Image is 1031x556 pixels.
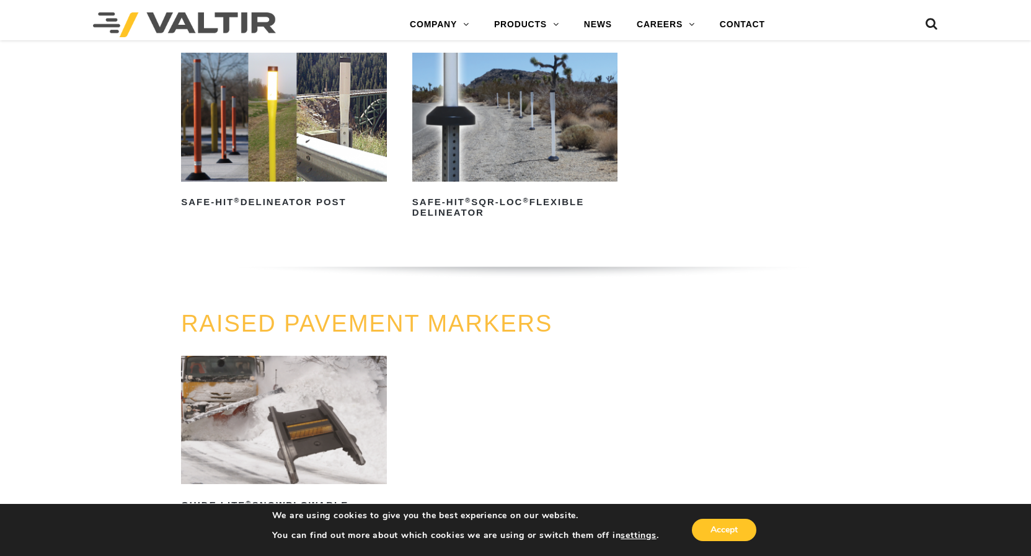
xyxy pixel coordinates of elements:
a: PRODUCTS [482,12,572,37]
sup: ® [234,196,240,204]
sup: ® [246,500,252,507]
a: GUIDE LITE®Snowplowable, Raised Pavement Marker [181,356,387,525]
a: Safe-Hit®Delineator Post [181,53,387,212]
h2: Safe-Hit SQR-LOC Flexible Delineator [412,193,618,223]
sup: ® [465,196,471,204]
p: We are using cookies to give you the best experience on our website. [272,510,659,521]
a: COMPANY [397,12,482,37]
img: Valtir [93,12,276,37]
h2: Safe-Hit Delineator Post [181,193,387,213]
p: You can find out more about which cookies we are using or switch them off in . [272,530,659,541]
a: RAISED PAVEMENT MARKERS [181,311,552,337]
button: Accept [692,519,756,541]
a: CONTACT [707,12,777,37]
sup: ® [523,196,529,204]
a: Safe-Hit®SQR-LOC®Flexible Delineator [412,53,618,222]
a: CAREERS [624,12,707,37]
h2: GUIDE LITE Snowplowable, Raised Pavement Marker [181,495,387,525]
a: NEWS [572,12,624,37]
button: settings [621,530,656,541]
